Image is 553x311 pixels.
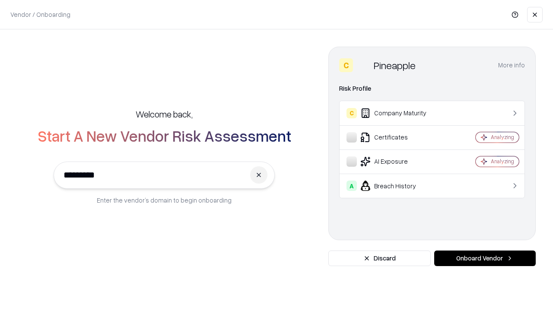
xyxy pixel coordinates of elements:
h5: Welcome back, [136,108,193,120]
div: Analyzing [491,158,514,165]
p: Enter the vendor’s domain to begin onboarding [97,196,232,205]
h2: Start A New Vendor Risk Assessment [38,127,291,144]
div: Analyzing [491,133,514,141]
div: AI Exposure [346,156,450,167]
div: Breach History [346,181,450,191]
div: C [339,58,353,72]
div: Certificates [346,132,450,143]
img: Pineapple [356,58,370,72]
button: Discard [328,251,431,266]
button: Onboard Vendor [434,251,536,266]
p: Vendor / Onboarding [10,10,70,19]
div: A [346,181,357,191]
div: Risk Profile [339,83,525,94]
button: More info [498,57,525,73]
div: Company Maturity [346,108,450,118]
div: Pineapple [374,58,416,72]
div: C [346,108,357,118]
